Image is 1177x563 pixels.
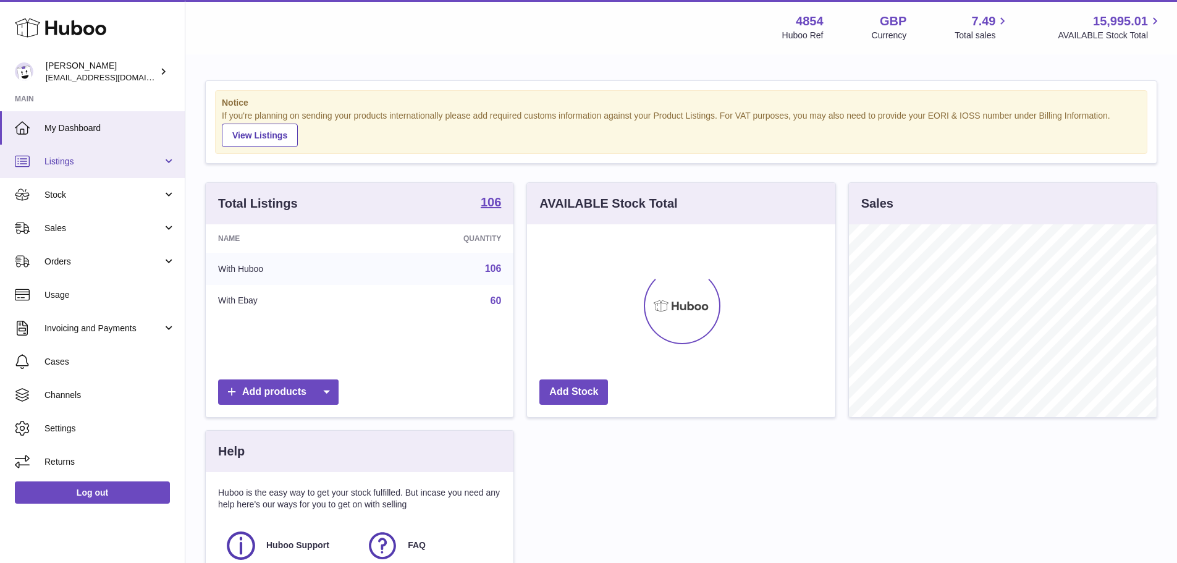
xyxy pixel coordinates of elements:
a: FAQ [366,529,495,562]
span: Sales [44,222,162,234]
strong: Notice [222,97,1141,109]
span: Returns [44,456,175,468]
th: Quantity [368,224,513,253]
td: With Huboo [206,253,368,285]
span: Listings [44,156,162,167]
h3: Help [218,443,245,460]
a: 7.49 Total sales [955,13,1010,41]
h3: Sales [861,195,893,212]
strong: GBP [880,13,906,30]
a: 60 [491,295,502,306]
span: My Dashboard [44,122,175,134]
span: Huboo Support [266,540,329,551]
a: Add products [218,379,339,405]
a: 15,995.01 AVAILABLE Stock Total [1058,13,1162,41]
th: Name [206,224,368,253]
div: Huboo Ref [782,30,824,41]
a: Add Stock [539,379,608,405]
strong: 4854 [796,13,824,30]
h3: Total Listings [218,195,298,212]
a: Huboo Support [224,529,353,562]
strong: 106 [481,196,501,208]
span: [EMAIL_ADDRESS][DOMAIN_NAME] [46,72,182,82]
a: 106 [485,263,502,274]
span: 15,995.01 [1093,13,1148,30]
h3: AVAILABLE Stock Total [539,195,677,212]
span: AVAILABLE Stock Total [1058,30,1162,41]
span: Invoicing and Payments [44,323,162,334]
span: 7.49 [972,13,996,30]
span: Total sales [955,30,1010,41]
td: With Ebay [206,285,368,317]
span: Stock [44,189,162,201]
span: Cases [44,356,175,368]
span: Usage [44,289,175,301]
a: 106 [481,196,501,211]
p: Huboo is the easy way to get your stock fulfilled. But incase you need any help here's our ways f... [218,487,501,510]
div: If you're planning on sending your products internationally please add required customs informati... [222,110,1141,147]
span: Settings [44,423,175,434]
a: View Listings [222,124,298,147]
span: FAQ [408,540,426,551]
a: Log out [15,481,170,504]
div: Currency [872,30,907,41]
span: Channels [44,389,175,401]
img: internalAdmin-4854@internal.huboo.com [15,62,33,81]
div: [PERSON_NAME] [46,60,157,83]
span: Orders [44,256,162,268]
